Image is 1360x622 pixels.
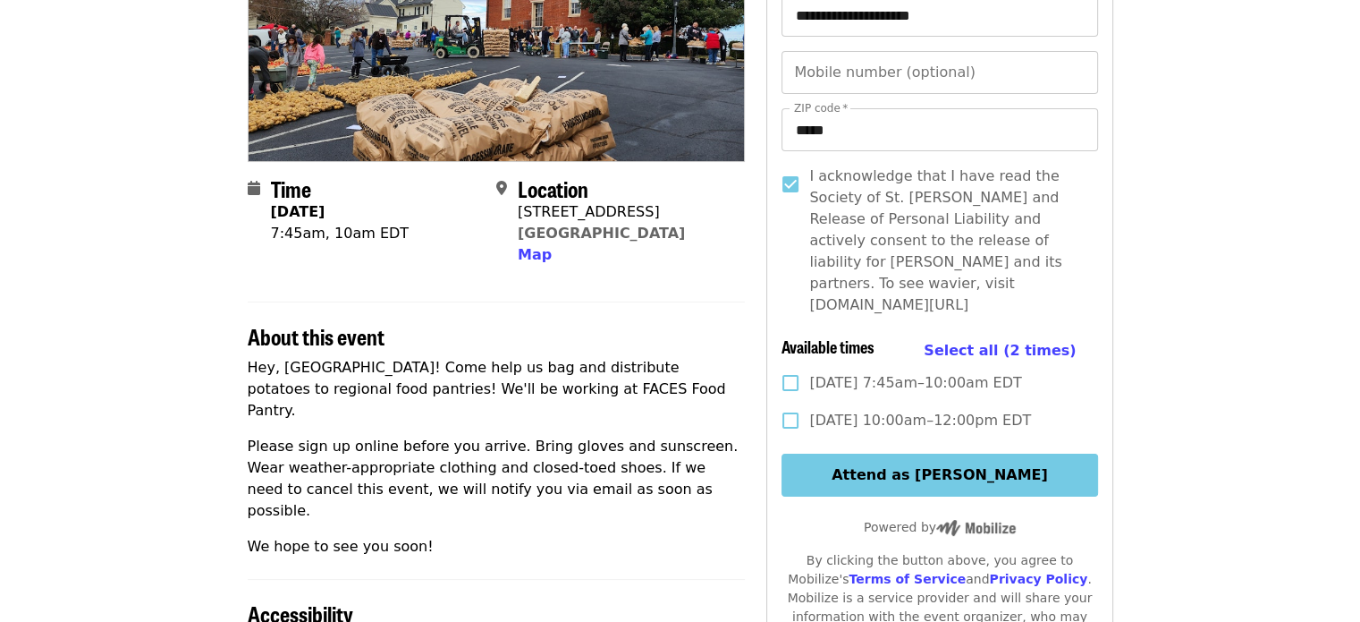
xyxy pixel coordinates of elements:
span: Map [518,246,552,263]
button: Select all (2 times) [924,337,1076,364]
strong: [DATE] [271,203,325,220]
a: Privacy Policy [989,572,1087,586]
label: ZIP code [794,103,848,114]
span: [DATE] 7:45am–10:00am EDT [809,372,1021,394]
button: Attend as [PERSON_NAME] [781,454,1097,497]
p: Hey, [GEOGRAPHIC_DATA]! Come help us bag and distribute potatoes to regional food pantries! We'll... [248,357,746,422]
a: Terms of Service [849,572,966,586]
div: [STREET_ADDRESS] [518,201,685,223]
p: We hope to see you soon! [248,536,746,558]
input: Mobile number (optional) [781,51,1097,94]
span: Select all (2 times) [924,342,1076,359]
span: About this event [248,320,384,352]
div: 7:45am, 10am EDT [271,223,410,244]
a: [GEOGRAPHIC_DATA] [518,225,685,242]
button: Map [518,244,552,266]
p: Please sign up online before you arrive. Bring gloves and sunscreen. Wear weather-appropriate clo... [248,436,746,522]
span: Location [518,173,588,204]
span: Time [271,173,311,204]
span: Powered by [864,520,1016,534]
span: I acknowledge that I have read the Society of St. [PERSON_NAME] and Release of Personal Liability... [809,166,1083,316]
span: [DATE] 10:00am–12:00pm EDT [809,410,1031,431]
input: ZIP code [781,108,1097,151]
img: Powered by Mobilize [936,520,1016,536]
i: map-marker-alt icon [496,180,507,197]
span: Available times [781,335,874,358]
i: calendar icon [248,180,260,197]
